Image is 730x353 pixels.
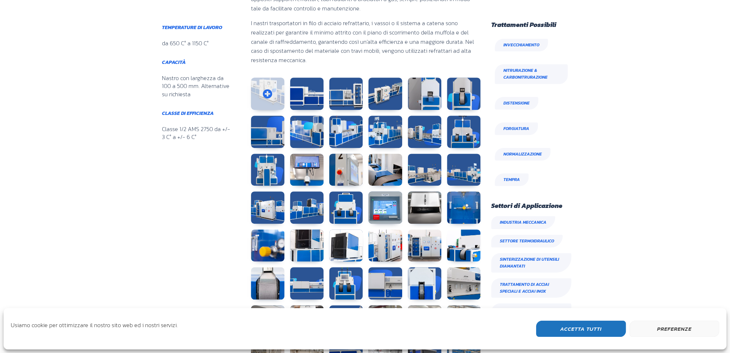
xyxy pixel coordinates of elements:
button: Preferenze [629,321,719,337]
span: Tempra [503,176,520,183]
div: Nastro con larghezza da 100 a 500 mm. Alternative su richiesta [162,74,233,98]
span: Industria Meccanica [491,216,555,229]
a: Distensione [495,97,538,110]
div: Usiamo cookie per ottimizzare il nostro sito web ed i nostri servizi. [11,321,178,335]
h5: Settori di Applicazione [491,203,571,209]
p: I nastri trasportatori in filo di acciaio refrattario, i vassoi o il sistema a catena sono realiz... [251,19,481,65]
a: Invecchiamento [495,39,548,51]
span: Nitrurazione & Carbonitrurazione [503,67,559,81]
span: Settore Termoidraulico [491,235,563,247]
h6: Capacità [162,60,233,65]
a: Normalizzazione [495,148,550,161]
span: Trattamento di acciai speciali e acciai inox [491,278,571,298]
span: Distensione [503,100,530,107]
span: Sinterizzazione di utensili diamantati [491,253,571,273]
div: da 650 C° a 1150 C° [162,39,209,47]
h5: Trattamenti Possibili [491,22,571,28]
span: Forgiatura [503,125,529,132]
a: Nitrurazione & Carbonitrurazione [495,64,568,84]
a: Forgiatura [495,122,538,135]
h6: Temperature di lavoro [162,25,233,30]
p: Classe 1/2 AMS 2750 da +/- 3 C° a +/- 6 C° [162,125,233,141]
span: Normalizzazione [503,151,542,158]
span: Trattamento di metalli preziosi [491,303,571,323]
span: Invecchiamento [503,42,539,48]
button: Accetta Tutti [536,321,626,337]
h6: Classe di efficienza [162,111,233,116]
a: Tempra [495,173,529,186]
